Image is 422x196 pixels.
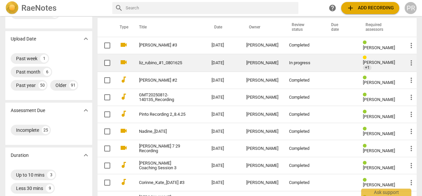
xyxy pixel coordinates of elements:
[246,129,278,134] div: [PERSON_NAME]
[407,144,415,153] span: more_vert
[407,76,415,84] span: more_vert
[21,3,56,13] h2: RaeNotes
[81,150,91,160] button: Show more
[11,152,29,159] p: Duration
[5,1,19,15] img: Logo
[120,178,128,186] span: audiotrack
[11,107,45,114] p: Assessment Due
[363,80,395,85] span: [PERSON_NAME]
[55,82,66,89] div: Older
[246,163,278,168] div: [PERSON_NAME]
[206,140,241,157] td: [DATE]
[341,2,399,14] button: Upload
[11,35,36,42] p: Upload Date
[407,110,415,118] span: more_vert
[114,18,131,37] th: Type
[246,78,278,83] div: [PERSON_NAME]
[363,182,395,187] span: [PERSON_NAME]
[69,81,77,89] div: 91
[289,43,318,48] div: Completed
[289,129,318,134] div: Completed
[120,127,128,135] span: videocam
[363,55,369,60] span: Review status: in progress
[82,106,90,114] span: expand_more
[120,93,128,101] span: audiotrack
[206,54,241,72] td: [DATE]
[16,69,40,75] div: Past month
[16,185,43,192] div: Less 30 mins
[361,189,411,196] div: Ask support
[289,112,318,117] div: Completed
[363,40,369,45] span: Review status: completed
[363,131,395,136] span: [PERSON_NAME]
[120,144,128,152] span: videocam
[120,161,128,169] span: audiotrack
[120,110,128,118] span: audiotrack
[47,171,55,179] div: 3
[363,60,395,65] span: [PERSON_NAME]
[289,146,318,151] div: Completed
[16,127,39,133] div: Incomplete
[289,78,318,83] div: Completed
[363,114,395,119] span: [PERSON_NAME]
[363,148,395,153] span: [PERSON_NAME]
[131,18,206,37] th: Title
[326,2,338,14] a: Help
[81,105,91,115] button: Show more
[206,123,241,140] td: [DATE]
[139,144,187,154] a: [PERSON_NAME] 7 29 Recording
[363,143,369,149] span: Review status: completed
[363,92,369,97] span: Review status: completed
[407,41,415,50] span: more_vert
[363,75,369,80] span: Review status: completed
[407,59,415,67] span: more_vert
[363,65,372,70] span: +1
[346,4,355,12] span: add
[115,4,123,12] span: search
[16,82,36,89] div: Past year
[206,157,241,174] td: [DATE]
[346,4,394,12] span: Add recording
[120,76,128,84] span: audiotrack
[284,18,323,37] th: Review status
[358,18,402,37] th: Required assessors
[246,112,278,117] div: [PERSON_NAME]
[16,172,44,178] div: Up to 10 mins
[289,61,318,66] div: In progress
[139,93,187,103] a: GMT20250812-140135_Recording
[206,174,241,191] td: [DATE]
[246,95,278,100] div: [PERSON_NAME]
[81,34,91,44] button: Show more
[246,43,278,48] div: [PERSON_NAME]
[363,161,369,166] span: Review status: completed
[43,68,51,76] div: 6
[16,55,37,62] div: Past week
[126,3,296,13] input: Search
[139,129,187,134] a: Nadine_[DATE]
[363,45,395,50] span: [PERSON_NAME]
[246,180,278,185] div: [PERSON_NAME]
[206,89,241,106] td: [DATE]
[206,106,241,123] td: [DATE]
[139,180,187,185] a: Corinne_Kate_[DATE] #3
[139,61,187,66] a: liz_rubino_#1_0801625
[405,2,417,14] button: PR
[206,72,241,89] td: [DATE]
[139,78,187,83] a: [PERSON_NAME] #2
[42,126,50,134] div: 25
[407,127,415,135] span: more_vert
[206,18,241,37] th: Date
[246,146,278,151] div: [PERSON_NAME]
[407,179,415,187] span: more_vert
[139,112,187,117] a: Pinto Recording 2_8.4.25
[82,151,90,159] span: expand_more
[407,162,415,170] span: more_vert
[363,178,369,183] span: Review status: completed
[363,109,369,114] span: Review status: completed
[323,18,358,37] th: Due date
[139,43,187,48] a: [PERSON_NAME] #3
[5,1,107,15] a: LogoRaeNotes
[40,55,48,63] div: 1
[289,95,318,100] div: Completed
